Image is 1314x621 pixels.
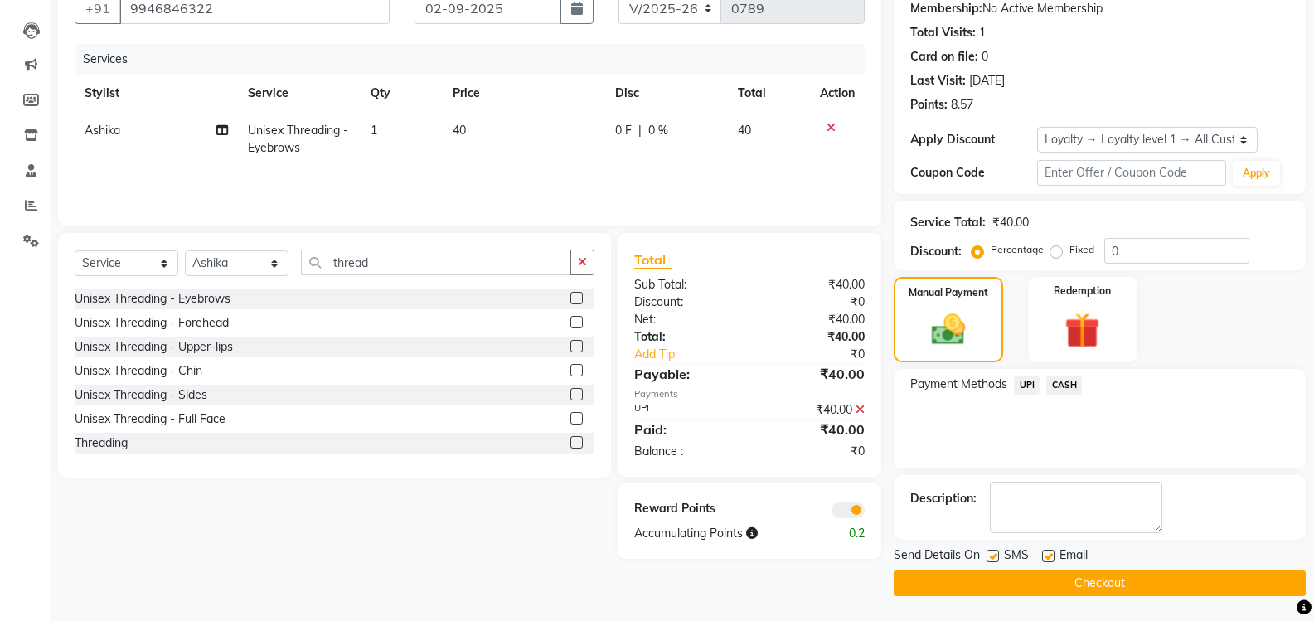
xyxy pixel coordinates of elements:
span: Total [634,251,672,269]
div: [DATE] [969,72,1005,90]
div: ₹40.00 [992,214,1029,231]
th: Action [810,75,865,112]
div: ₹40.00 [749,364,877,384]
span: CASH [1046,376,1082,395]
span: Email [1059,546,1088,567]
div: ₹40.00 [749,328,877,346]
span: Payment Methods [910,376,1007,393]
span: Ashika [85,123,120,138]
img: _cash.svg [921,310,976,349]
div: Accumulating Points [622,525,813,542]
div: Unisex Threading - Full Face [75,410,225,428]
span: Unisex Threading - Eyebrows [248,123,348,155]
div: 0 [982,48,988,65]
div: Discount: [622,294,749,311]
span: 0 % [648,122,668,139]
span: SMS [1004,546,1029,567]
div: Net: [622,311,749,328]
div: Unisex Threading - Upper-lips [75,338,233,356]
a: Add Tip [622,346,771,363]
div: Payable: [622,364,749,384]
div: Sub Total: [622,276,749,294]
span: 40 [453,123,466,138]
div: Card on file: [910,48,978,65]
div: Points: [910,96,948,114]
div: UPI [622,401,749,419]
label: Fixed [1069,242,1094,257]
div: Total: [622,328,749,346]
div: Coupon Code [910,164,1036,182]
div: Total Visits: [910,24,976,41]
div: Threading [75,434,128,452]
button: Checkout [894,570,1306,596]
div: 1 [979,24,986,41]
th: Disc [605,75,728,112]
div: ₹40.00 [749,420,877,439]
div: ₹0 [749,294,877,311]
span: 0 F [615,122,632,139]
div: Unisex Threading - Forehead [75,314,229,332]
span: 1 [371,123,377,138]
span: UPI [1014,376,1040,395]
th: Stylist [75,75,238,112]
span: 40 [738,123,751,138]
div: Payments [634,387,865,401]
th: Price [443,75,606,112]
div: Last Visit: [910,72,966,90]
div: 0.2 [813,525,877,542]
span: Send Details On [894,546,980,567]
span: | [638,122,642,139]
div: Unisex Threading - Eyebrows [75,290,230,308]
input: Enter Offer / Coupon Code [1037,160,1226,186]
div: ₹0 [749,443,877,460]
img: _gift.svg [1054,308,1111,352]
div: Balance : [622,443,749,460]
label: Manual Payment [909,285,988,300]
th: Total [728,75,810,112]
div: Discount: [910,243,962,260]
th: Qty [361,75,443,112]
button: Apply [1233,161,1280,186]
div: Reward Points [622,500,749,518]
th: Service [238,75,361,112]
div: ₹0 [771,346,877,363]
div: Service Total: [910,214,986,231]
div: Unisex Threading - Chin [75,362,202,380]
div: Description: [910,490,977,507]
label: Redemption [1054,284,1111,298]
div: Paid: [622,420,749,439]
div: Unisex Threading - Sides [75,386,207,404]
div: ₹40.00 [749,311,877,328]
div: Services [76,44,877,75]
div: 8.57 [951,96,973,114]
div: Apply Discount [910,131,1036,148]
label: Percentage [991,242,1044,257]
div: ₹40.00 [749,401,877,419]
div: ₹40.00 [749,276,877,294]
input: Search or Scan [301,250,571,275]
